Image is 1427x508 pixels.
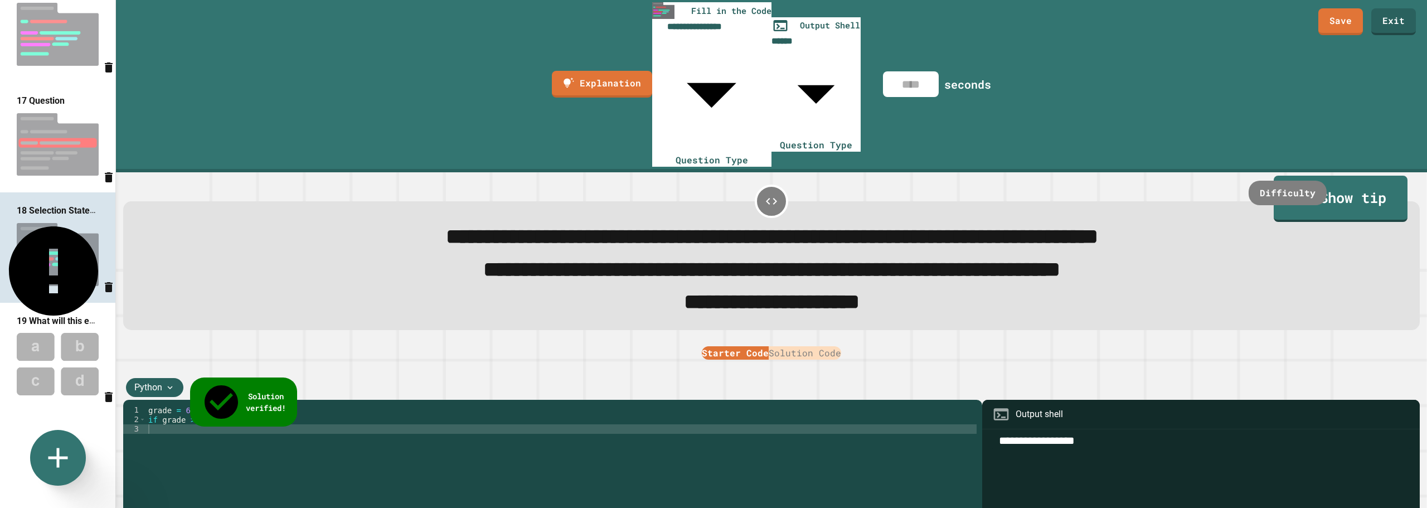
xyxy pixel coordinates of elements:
[944,76,991,93] div: seconds
[246,390,286,414] span: Solution verified!
[1016,408,1063,421] div: Output shell
[102,56,115,77] button: Delete question
[552,71,652,98] a: Explanation
[17,315,282,326] span: 19 What will this expression evaluate to: True and (False or True)?
[676,154,748,166] span: Question Type
[102,166,115,187] button: Delete question
[800,19,860,32] span: Output Shell
[123,424,146,434] div: 3
[139,415,145,424] span: Toggle code folding, row 2
[769,346,841,360] button: Solution Code
[1249,181,1327,205] div: Difficulty
[17,95,65,106] span: 17 Question
[691,4,771,17] span: Fill in the Code
[1371,8,1416,35] a: Exit
[1274,176,1407,222] a: Show tip
[124,346,1419,360] div: Platform
[102,385,115,407] button: Delete question
[134,381,162,394] span: Python
[102,276,115,297] button: Delete question
[702,346,769,360] button: Starter Code
[17,205,702,216] span: 18 Selection Statement Challenge: Write an if-else statement for student grades. If grade >= 70, ...
[652,2,674,19] img: ide-thumbnail.png
[1318,8,1363,35] a: Save
[780,139,852,151] span: Question Type
[123,415,146,424] div: 2
[123,405,146,415] div: 1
